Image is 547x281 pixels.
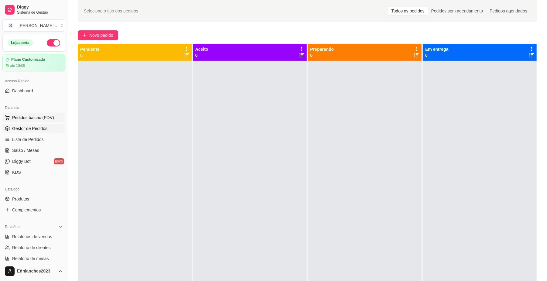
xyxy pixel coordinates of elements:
[12,125,47,132] span: Gestor de Pedidos
[84,8,138,14] span: Selecione o tipo dos pedidos
[12,255,49,262] span: Relatório de mesas
[2,205,65,215] a: Complementos
[8,39,33,46] div: Loja aberta
[12,88,33,94] span: Dashboard
[2,167,65,177] a: KDS
[428,7,486,15] div: Pedidos sem agendamento
[2,194,65,204] a: Produtos
[17,10,63,15] span: Sistema de Gestão
[2,243,65,252] a: Relatório de clientes
[17,269,56,274] span: Ednlanches2023
[12,115,54,121] span: Pedidos balcão (PDV)
[2,103,65,113] div: Dia a dia
[12,207,41,213] span: Complementos
[425,52,448,58] p: 0
[17,5,63,10] span: Diggy
[11,57,45,62] article: Plano Customizado
[12,158,31,164] span: Diggy Bot
[19,22,57,29] div: [PERSON_NAME] ...
[12,196,29,202] span: Produtos
[2,54,65,71] a: Plano Customizadoaté 18/09
[89,32,113,39] span: Novo pedido
[310,46,334,52] p: Preparando
[80,52,99,58] p: 0
[12,147,39,153] span: Salão / Mesas
[2,76,65,86] div: Acesso Rápido
[12,169,21,175] span: KDS
[425,46,448,52] p: Em entrega
[388,7,428,15] div: Todos os pedidos
[12,245,51,251] span: Relatório de clientes
[2,124,65,133] a: Gestor de Pedidos
[2,135,65,144] a: Lista de Pedidos
[2,254,65,263] a: Relatório de mesas
[2,184,65,194] div: Catálogo
[2,264,65,279] button: Ednlanches2023
[10,63,25,68] article: até 18/09
[195,46,208,52] p: Aceito
[2,146,65,155] a: Salão / Mesas
[12,234,52,240] span: Relatórios de vendas
[2,156,65,166] a: Diggy Botnovo
[2,113,65,122] button: Pedidos balcão (PDV)
[47,39,60,46] button: Alterar Status
[2,86,65,96] a: Dashboard
[80,46,99,52] p: Pendente
[486,7,531,15] div: Pedidos agendados
[8,22,14,29] span: S
[2,232,65,242] a: Relatórios de vendas
[195,52,208,58] p: 0
[310,52,334,58] p: 0
[2,19,65,32] button: Select a team
[2,2,65,17] a: DiggySistema de Gestão
[83,33,87,37] span: plus
[78,30,118,40] button: Novo pedido
[12,136,44,142] span: Lista de Pedidos
[5,224,21,229] span: Relatórios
